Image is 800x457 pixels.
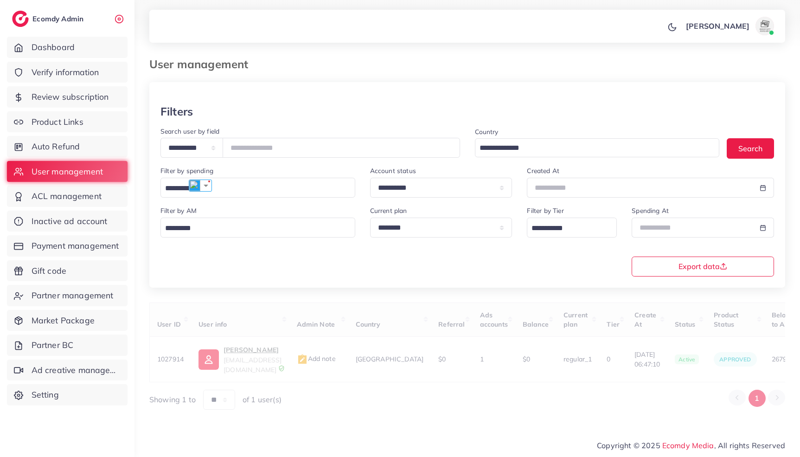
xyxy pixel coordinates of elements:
a: Product Links [7,111,128,133]
img: logo [12,11,29,27]
a: Ad creative management [7,360,128,381]
input: Search for option [162,221,343,236]
a: Partner BC [7,335,128,356]
label: Spending At [632,206,669,215]
a: Partner management [7,285,128,306]
a: Auto Refund [7,136,128,157]
a: ACL management [7,186,128,207]
label: Filter by AM [160,206,197,215]
span: Partner BC [32,339,74,351]
a: Gift code [7,260,128,282]
a: Ecomdy Media [662,441,714,450]
label: Current plan [370,206,407,215]
a: Dashboard [7,37,128,58]
span: Market Package [32,315,95,327]
span: User management [32,166,103,178]
button: Export data [632,257,774,277]
span: Gift code [32,265,66,277]
span: Auto Refund [32,141,80,153]
div: Search for option [475,138,720,157]
input: Search for option [528,221,605,236]
span: Setting [32,389,59,401]
span: Review subscription [32,91,109,103]
h3: User management [149,58,256,71]
span: Inactive ad account [32,215,108,227]
span: Ad creative management [32,364,121,376]
h3: Filters [160,105,193,118]
span: Partner management [32,290,114,302]
span: Payment management [32,240,119,252]
a: User management [7,161,128,182]
a: Setting [7,384,128,406]
input: Search for option [476,141,708,155]
input: Search for option [162,181,343,196]
span: Dashboard [32,41,75,53]
a: [PERSON_NAME]avatar [681,17,778,35]
button: Search [727,138,774,158]
span: Export data [678,263,727,270]
label: Filter by Tier [527,206,563,215]
img: avatar [755,17,774,35]
span: , All rights Reserved [714,440,785,451]
div: Search for option [527,218,617,238]
a: Market Package [7,310,128,331]
span: ACL management [32,190,102,202]
a: Verify information [7,62,128,83]
label: Filter by spending [160,166,213,175]
a: Review subscription [7,86,128,108]
a: logoEcomdy Admin [12,11,86,27]
span: Verify information [32,66,99,78]
span: Copyright © 2025 [597,440,785,451]
label: Search user by field [160,127,219,136]
p: [PERSON_NAME] [686,20,749,32]
label: Created At [527,166,559,175]
div: Search for option [160,178,355,198]
label: Account status [370,166,416,175]
a: Inactive ad account [7,211,128,232]
span: Product Links [32,116,83,128]
div: Search for option [160,218,355,238]
label: Country [475,127,499,136]
h2: Ecomdy Admin [32,14,86,23]
a: Payment management [7,235,128,257]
